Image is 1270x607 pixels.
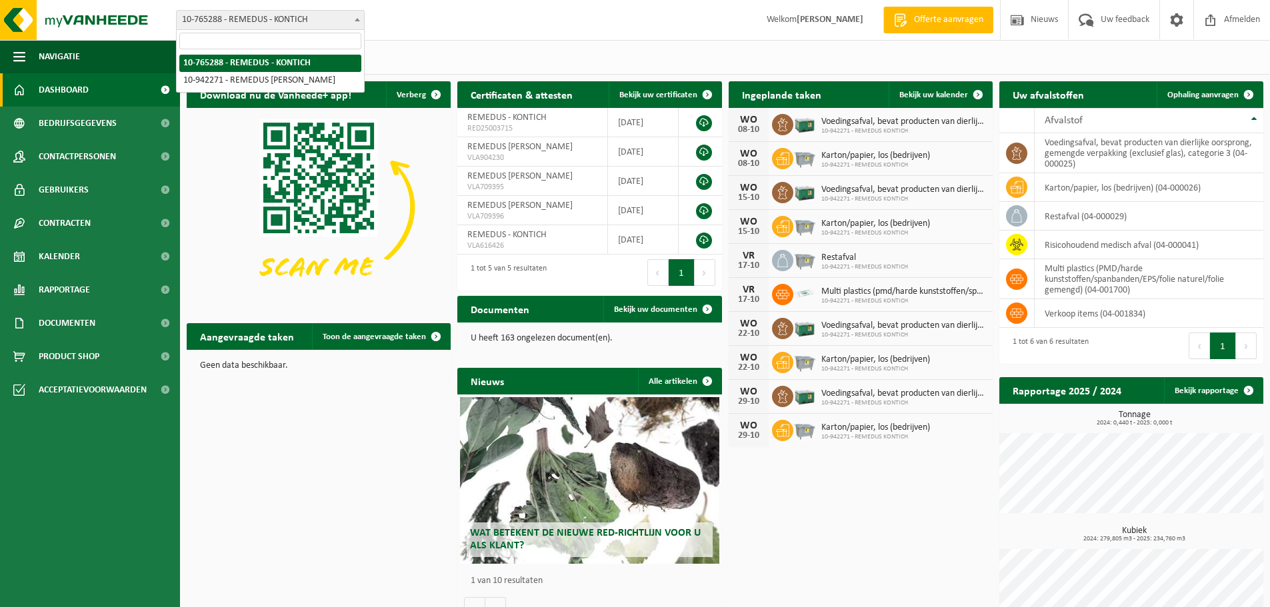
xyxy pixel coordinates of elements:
[821,161,930,169] span: 10-942271 - REMEDUS KONTICH
[323,332,426,341] span: Toon de aangevraagde taken
[735,125,762,135] div: 08-10
[821,320,986,331] span: Voedingsafval, bevat producten van dierlijke oorsprong, gemengde verpakking (exc...
[793,316,816,338] img: PB-LB-0680-HPE-GN-01
[735,159,762,169] div: 08-10
[608,108,679,137] td: [DATE]
[1035,173,1263,202] td: karton/papier, los (bedrijven) (04-000026)
[821,151,930,161] span: Karton/papier, los (bedrijven)
[1157,81,1262,108] a: Ophaling aanvragen
[821,331,986,339] span: 10-942271 - REMEDUS KONTICH
[187,323,307,349] h2: Aangevraagde taken
[457,368,517,394] h2: Nieuws
[821,297,986,305] span: 10-942271 - REMEDUS KONTICH
[821,253,908,263] span: Restafval
[821,399,986,407] span: 10-942271 - REMEDUS KONTICH
[999,81,1097,107] h2: Uw afvalstoffen
[467,113,547,123] span: REMEDUS - KONTICH
[1236,332,1257,359] button: Next
[821,117,986,127] span: Voedingsafval, bevat producten van dierlijke oorsprong, gemengde verpakking (exc...
[1035,299,1263,328] td: verkoop items (04-001834)
[735,386,762,397] div: WO
[39,340,99,373] span: Product Shop
[176,10,365,30] span: 10-765288 - REMEDUS - KONTICH
[471,576,715,586] p: 1 van 10 resultaten
[735,431,762,440] div: 29-10
[467,241,597,251] span: VLA616426
[735,149,762,159] div: WO
[793,418,816,440] img: WB-2500-GAL-GY-01
[735,363,762,372] div: 22-10
[386,81,449,108] button: Verberg
[39,373,147,406] span: Acceptatievoorwaarden
[457,296,543,322] h2: Documenten
[397,91,426,99] span: Verberg
[793,282,816,304] img: LP-SK-00500-LPE-16
[638,368,721,394] a: Alle artikelen
[179,55,361,72] li: 10-765288 - REMEDUS - KONTICH
[889,81,991,108] a: Bekijk uw kalender
[735,329,762,338] div: 22-10
[735,285,762,295] div: VR
[821,365,930,373] span: 10-942271 - REMEDUS KONTICH
[821,287,986,297] span: Multi plastics (pmd/harde kunststoffen/spanbanden/eps/folie naturel/folie gemeng...
[1006,331,1089,360] div: 1 tot 6 van 6 resultaten
[1210,332,1236,359] button: 1
[39,107,117,140] span: Bedrijfsgegevens
[1006,420,1263,426] span: 2024: 0,440 t - 2025: 0,000 t
[899,91,968,99] span: Bekijk uw kalender
[603,296,721,322] a: Bekijk uw documenten
[187,108,451,306] img: Download de VHEPlus App
[999,377,1135,403] h2: Rapportage 2025 / 2024
[619,91,697,99] span: Bekijk uw certificaten
[1006,410,1263,426] h3: Tonnage
[609,81,721,108] a: Bekijk uw certificaten
[467,142,573,152] span: REMEDUS [PERSON_NAME]
[471,334,708,343] p: U heeft 163 ongelezen document(en).
[735,295,762,304] div: 17-10
[735,227,762,237] div: 15-10
[793,112,816,135] img: PB-LB-0680-HPE-GN-01
[312,323,449,350] a: Toon de aangevraagde taken
[177,11,364,29] span: 10-765288 - REMEDUS - KONTICH
[735,352,762,363] div: WO
[467,211,597,222] span: VLA709396
[1164,377,1262,404] a: Bekijk rapportage
[1045,115,1083,126] span: Afvalstof
[735,397,762,406] div: 29-10
[821,219,930,229] span: Karton/papier, los (bedrijven)
[735,318,762,329] div: WO
[464,258,547,287] div: 1 tot 5 van 5 resultaten
[200,361,437,370] p: Geen data beschikbaar.
[608,167,679,196] td: [DATE]
[821,354,930,365] span: Karton/papier, los (bedrijven)
[821,127,986,135] span: 10-942271 - REMEDUS KONTICH
[793,384,816,406] img: PB-LB-0680-HPE-GN-01
[1189,332,1210,359] button: Previous
[467,123,597,134] span: RED25003715
[1035,202,1263,231] td: restafval (04-000029)
[911,13,987,27] span: Offerte aanvragen
[179,72,361,89] li: 10-942271 - REMEDUS [PERSON_NAME]
[608,137,679,167] td: [DATE]
[470,528,701,551] span: Wat betekent de nieuwe RED-richtlijn voor u als klant?
[821,433,930,441] span: 10-942271 - REMEDUS KONTICH
[793,146,816,169] img: WB-2500-GAL-GY-01
[1035,259,1263,299] td: multi plastics (PMD/harde kunststoffen/spanbanden/EPS/folie naturel/folie gemengd) (04-001700)
[467,153,597,163] span: VLA904230
[797,15,863,25] strong: [PERSON_NAME]
[669,259,695,286] button: 1
[821,263,908,271] span: 10-942271 - REMEDUS KONTICH
[39,173,89,207] span: Gebruikers
[608,225,679,255] td: [DATE]
[39,207,91,240] span: Contracten
[793,214,816,237] img: WB-2500-GAL-GY-01
[187,81,365,107] h2: Download nu de Vanheede+ app!
[821,185,986,195] span: Voedingsafval, bevat producten van dierlijke oorsprong, gemengde verpakking (exc...
[39,240,80,273] span: Kalender
[1035,133,1263,173] td: voedingsafval, bevat producten van dierlijke oorsprong, gemengde verpakking (exclusief glas), cat...
[793,180,816,203] img: PB-LB-0680-HPE-GN-01
[821,229,930,237] span: 10-942271 - REMEDUS KONTICH
[614,305,697,314] span: Bekijk uw documenten
[39,73,89,107] span: Dashboard
[735,420,762,431] div: WO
